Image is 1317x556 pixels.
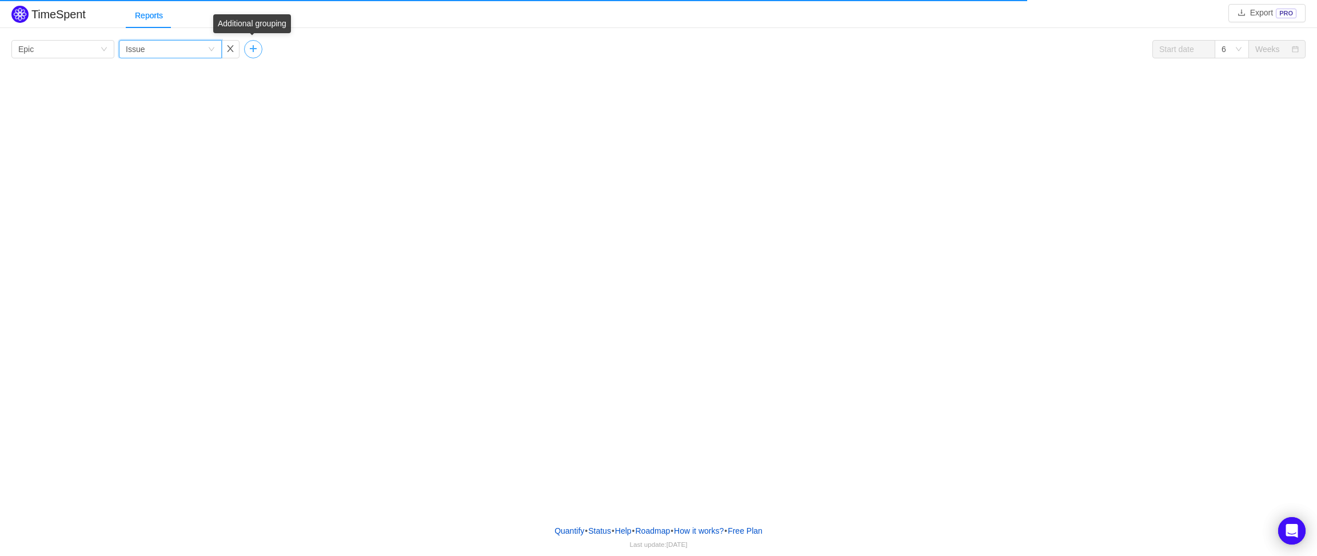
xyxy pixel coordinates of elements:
[630,541,688,548] span: Last update:
[671,526,673,535] span: •
[727,522,763,539] button: Free Plan
[1292,46,1299,54] i: icon: calendar
[1152,40,1215,58] input: Start date
[244,40,262,58] button: icon: plus
[673,522,724,539] button: How it works?
[554,522,585,539] a: Quantify
[126,41,145,58] div: Issue
[1235,46,1242,54] i: icon: down
[126,3,172,29] div: Reports
[585,526,588,535] span: •
[213,14,291,33] div: Additional grouping
[632,526,635,535] span: •
[1222,41,1226,58] div: 6
[221,40,240,58] button: icon: close
[101,46,107,54] i: icon: down
[724,526,727,535] span: •
[614,522,632,539] a: Help
[667,541,688,548] span: [DATE]
[1255,41,1280,58] div: Weeks
[1228,4,1306,22] button: icon: downloadExportPRO
[612,526,614,535] span: •
[31,8,86,21] h2: TimeSpent
[11,6,29,23] img: Quantify logo
[1278,517,1306,545] div: Open Intercom Messenger
[635,522,671,539] a: Roadmap
[208,46,215,54] i: icon: down
[18,41,34,58] div: Epic
[588,522,612,539] a: Status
